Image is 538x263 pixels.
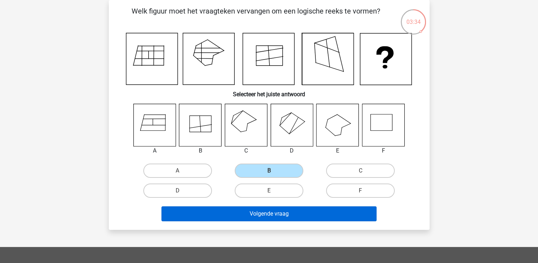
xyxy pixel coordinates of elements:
div: D [265,146,319,155]
div: C [219,146,273,155]
label: D [143,184,212,198]
button: Volgende vraag [161,206,377,221]
div: 03:34 [400,9,427,26]
div: A [128,146,182,155]
label: F [326,184,395,198]
div: E [311,146,364,155]
label: B [235,164,303,178]
label: E [235,184,303,198]
label: A [143,164,212,178]
h6: Selecteer het juiste antwoord [120,85,418,98]
div: B [174,146,227,155]
div: F [357,146,410,155]
p: Welk figuur moet het vraagteken vervangen om een logische reeks te vormen? [120,6,391,27]
label: C [326,164,395,178]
